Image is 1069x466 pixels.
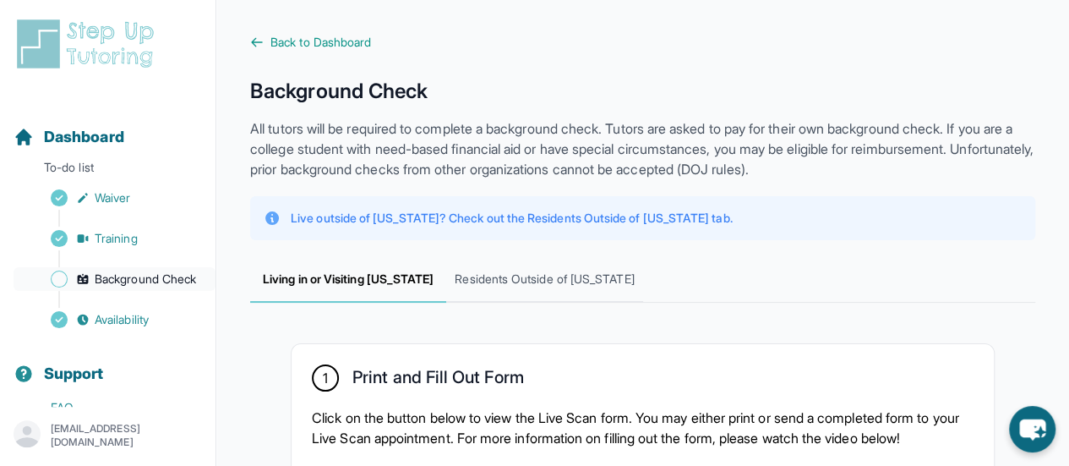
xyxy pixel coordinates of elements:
[14,396,215,419] a: FAQ
[44,125,124,149] span: Dashboard
[95,230,138,247] span: Training
[14,308,215,332] a: Availability
[44,362,104,386] span: Support
[14,186,215,210] a: Waiver
[323,368,328,388] span: 1
[250,34,1035,51] a: Back to Dashboard
[250,118,1035,179] p: All tutors will be required to complete a background check. Tutors are asked to pay for their own...
[291,210,732,227] p: Live outside of [US_STATE]? Check out the Residents Outside of [US_STATE] tab.
[352,367,524,394] h2: Print and Fill Out Form
[7,335,209,392] button: Support
[14,267,215,291] a: Background Check
[51,422,202,449] p: [EMAIL_ADDRESS][DOMAIN_NAME]
[250,78,1035,105] h1: Background Check
[270,34,371,51] span: Back to Dashboard
[250,257,1035,303] nav: Tabs
[7,98,209,156] button: Dashboard
[14,125,124,149] a: Dashboard
[312,408,974,448] p: Click on the button below to view the Live Scan form. You may either print or send a completed fo...
[95,189,130,206] span: Waiver
[446,257,642,303] span: Residents Outside of [US_STATE]
[95,311,149,328] span: Availability
[14,227,215,250] a: Training
[250,257,446,303] span: Living in or Visiting [US_STATE]
[7,159,209,183] p: To-do list
[14,17,164,71] img: logo
[95,271,196,288] span: Background Check
[14,420,202,451] button: [EMAIL_ADDRESS][DOMAIN_NAME]
[1009,406,1055,452] button: chat-button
